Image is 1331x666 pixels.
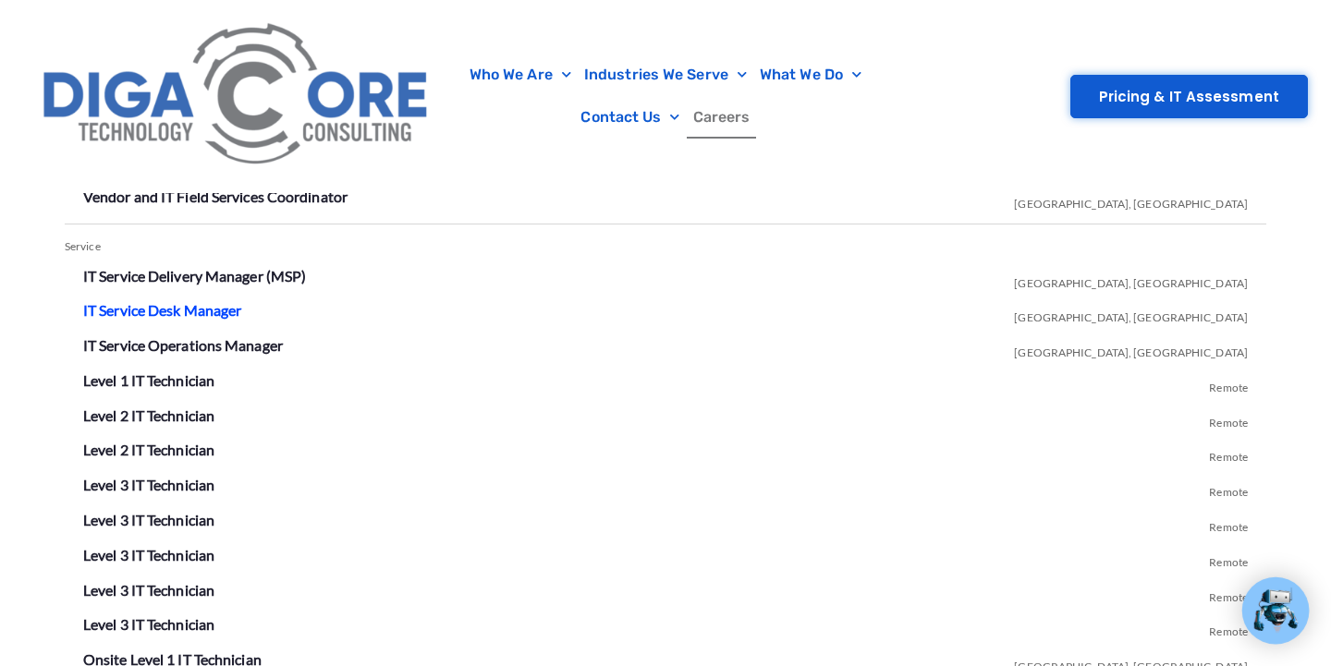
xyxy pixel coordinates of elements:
a: Level 2 IT Technician [83,406,214,424]
a: Level 2 IT Technician [83,441,214,458]
span: [GEOGRAPHIC_DATA], [GEOGRAPHIC_DATA] [1014,183,1248,218]
span: Remote [1209,576,1248,612]
a: IT Service Desk Manager [83,301,241,319]
a: Pricing & IT Assessment [1070,75,1308,118]
a: Level 3 IT Technician [83,615,214,633]
span: Remote [1209,436,1248,471]
span: Remote [1209,506,1248,541]
nav: Menu [451,54,879,139]
a: Level 1 IT Technician [83,371,214,389]
a: Careers [687,96,757,139]
img: Digacore Logo [32,9,442,183]
span: Remote [1209,367,1248,402]
span: Remote [1209,402,1248,437]
span: Pricing & IT Assessment [1099,90,1279,103]
a: Level 3 IT Technician [83,581,214,599]
a: Vendor and IT Field Services Coordinator [83,188,348,205]
a: Who We Are [463,54,578,96]
span: Remote [1209,541,1248,576]
a: IT Service Operations Manager [83,336,283,354]
span: Remote [1209,471,1248,506]
span: Remote [1209,611,1248,646]
span: [GEOGRAPHIC_DATA], [GEOGRAPHIC_DATA] [1014,262,1248,297]
span: [GEOGRAPHIC_DATA], [GEOGRAPHIC_DATA] [1014,297,1248,332]
a: Level 3 IT Technician [83,546,214,563]
a: What We Do [753,54,868,96]
span: [GEOGRAPHIC_DATA], [GEOGRAPHIC_DATA] [1014,332,1248,367]
div: Service [65,234,1266,260]
a: Level 3 IT Technician [83,511,214,528]
a: IT Service Delivery Manager (MSP) [83,267,306,285]
a: Level 3 IT Technician [83,476,214,493]
a: Industries We Serve [578,54,753,96]
a: Contact Us [574,96,686,139]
